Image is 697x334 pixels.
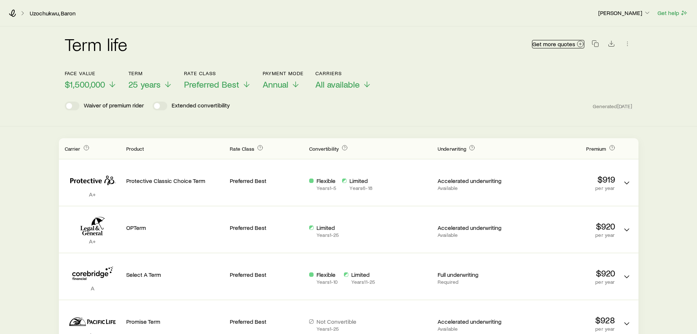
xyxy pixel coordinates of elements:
p: Years 6 - 18 [349,185,372,191]
span: Get more quotes [532,41,575,47]
a: Uzochukwu, Baron [29,10,76,17]
p: per year [517,232,615,238]
p: per year [517,326,615,332]
p: Not Convertible [316,318,356,325]
p: A+ [65,191,120,198]
p: $920 [517,221,615,231]
p: Rate Class [184,70,251,76]
span: All available [315,79,360,89]
p: Years 1 - 5 [316,185,336,191]
button: Payment ModeAnnual [263,70,304,90]
span: Generated [593,103,632,110]
p: Required [438,279,511,285]
p: Accelerated underwriting [438,177,511,184]
p: Flexible [316,271,338,278]
p: per year [517,279,615,285]
p: Accelerated underwriting [438,318,511,325]
p: Years 1 - 25 [316,326,356,332]
p: Term [128,70,172,76]
span: Rate Class [230,146,254,152]
a: Download CSV [606,41,617,48]
a: Get more quotes [532,40,584,48]
span: Premium [586,146,606,152]
p: Years 11 - 25 [351,279,375,285]
span: Preferred Best [184,79,239,89]
p: Limited [349,177,372,184]
p: Limited [351,271,375,278]
p: Available [438,232,511,238]
button: [PERSON_NAME] [598,9,651,18]
span: [DATE] [617,103,633,110]
p: Preferred Best [230,177,303,184]
p: Waiver of premium rider [84,102,144,110]
p: Extended convertibility [172,102,230,110]
button: Rate ClassPreferred Best [184,70,251,90]
p: Available [438,326,511,332]
p: Limited [316,224,339,231]
p: Preferred Best [230,271,303,278]
button: Get help [657,9,688,17]
h2: Term life [65,35,128,53]
p: Face value [65,70,117,76]
p: [PERSON_NAME] [598,9,651,16]
p: Select A Term [126,271,224,278]
span: Annual [263,79,288,89]
span: $1,500,000 [65,79,105,89]
span: Underwriting [438,146,466,152]
span: Convertibility [309,146,339,152]
span: Product [126,146,144,152]
p: Payment Mode [263,70,304,76]
span: 25 years [128,79,161,89]
p: $920 [517,268,615,278]
p: $919 [517,174,615,184]
span: Carrier [65,146,80,152]
p: Full underwriting [438,271,511,278]
button: Face value$1,500,000 [65,70,117,90]
p: A [65,285,120,292]
p: A+ [65,238,120,245]
p: Carriers [315,70,371,76]
p: Available [438,185,511,191]
p: Accelerated underwriting [438,224,511,231]
p: Preferred Best [230,318,303,325]
p: Preferred Best [230,224,303,231]
p: per year [517,185,615,191]
button: CarriersAll available [315,70,371,90]
p: OPTerm [126,224,224,231]
p: Promise Term [126,318,224,325]
p: Years 1 - 25 [316,232,339,238]
p: Protective Classic Choice Term [126,177,224,184]
p: Flexible [316,177,336,184]
p: Years 1 - 10 [316,279,338,285]
p: $928 [517,315,615,325]
button: Term25 years [128,70,172,90]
